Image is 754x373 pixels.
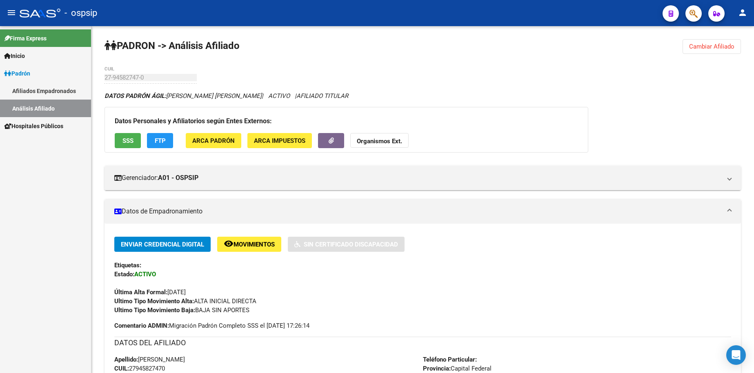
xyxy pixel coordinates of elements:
span: Sin Certificado Discapacidad [304,241,398,248]
mat-expansion-panel-header: Datos de Empadronamiento [105,199,741,224]
mat-expansion-panel-header: Gerenciador:A01 - OSPSIP [105,166,741,190]
strong: Ultimo Tipo Movimiento Baja: [114,306,195,314]
mat-panel-title: Datos de Empadronamiento [114,207,721,216]
button: ARCA Padrón [186,133,241,148]
span: Hospitales Públicos [4,122,63,131]
h3: DATOS DEL AFILIADO [114,337,731,349]
h3: Datos Personales y Afiliatorios según Entes Externos: [115,115,578,127]
span: BAJA SIN APORTES [114,306,249,314]
button: Enviar Credencial Digital [114,237,211,252]
span: Padrón [4,69,30,78]
strong: ACTIVO [134,271,156,278]
strong: Provincia: [423,365,451,372]
button: Organismos Ext. [350,133,409,148]
strong: Comentario ADMIN: [114,322,169,329]
span: ARCA Impuestos [254,137,305,144]
div: Open Intercom Messenger [726,345,746,365]
span: Migración Padrón Completo SSS el [DATE] 17:26:14 [114,321,309,330]
span: [PERSON_NAME] [PERSON_NAME] [105,92,262,100]
strong: DATOS PADRÓN ÁGIL: [105,92,166,100]
strong: Ultimo Tipo Movimiento Alta: [114,298,194,305]
strong: PADRON -> Análisis Afiliado [105,40,240,51]
span: Enviar Credencial Digital [121,241,204,248]
strong: A01 - OSPSIP [158,173,198,182]
span: FTP [155,137,166,144]
button: Cambiar Afiliado [683,39,741,54]
mat-icon: menu [7,8,16,18]
span: ARCA Padrón [192,137,235,144]
button: Movimientos [217,237,281,252]
span: 27945827470 [114,365,165,372]
span: [PERSON_NAME] [114,356,185,363]
span: Movimientos [234,241,275,248]
span: Cambiar Afiliado [689,43,734,50]
button: Sin Certificado Discapacidad [288,237,405,252]
span: Capital Federal [423,365,492,372]
button: FTP [147,133,173,148]
span: Inicio [4,51,25,60]
span: ALTA INICIAL DIRECTA [114,298,256,305]
strong: Etiquetas: [114,262,141,269]
button: ARCA Impuestos [247,133,312,148]
strong: Teléfono Particular: [423,356,477,363]
i: | ACTIVO | [105,92,348,100]
button: SSS [115,133,141,148]
span: - ospsip [65,4,97,22]
strong: CUIL: [114,365,129,372]
span: Firma Express [4,34,47,43]
strong: Última Alta Formal: [114,289,167,296]
strong: Apellido: [114,356,138,363]
strong: Organismos Ext. [357,138,402,145]
mat-panel-title: Gerenciador: [114,173,721,182]
mat-icon: person [738,8,747,18]
mat-icon: remove_red_eye [224,239,234,249]
strong: Estado: [114,271,134,278]
span: SSS [122,137,133,144]
span: AFILIADO TITULAR [296,92,348,100]
span: [DATE] [114,289,186,296]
